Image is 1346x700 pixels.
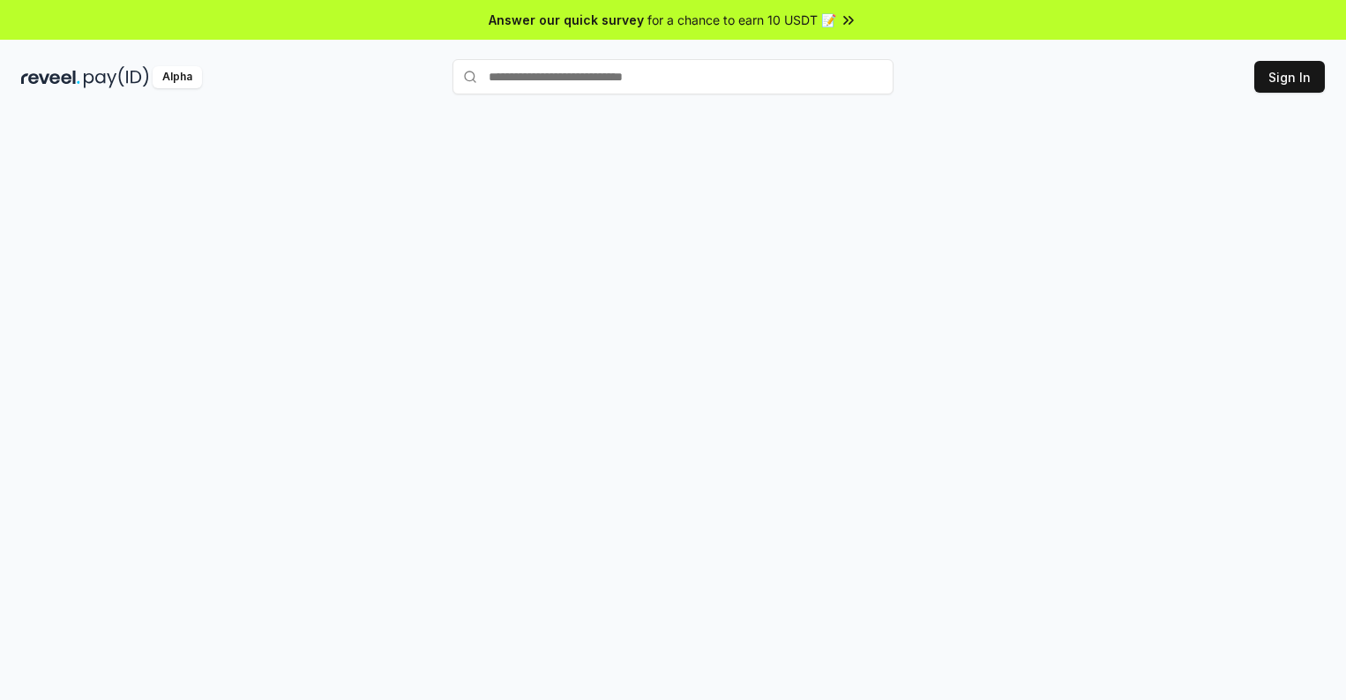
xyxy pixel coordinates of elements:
[21,66,80,88] img: reveel_dark
[153,66,202,88] div: Alpha
[84,66,149,88] img: pay_id
[1254,61,1325,93] button: Sign In
[647,11,836,29] span: for a chance to earn 10 USDT 📝
[489,11,644,29] span: Answer our quick survey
